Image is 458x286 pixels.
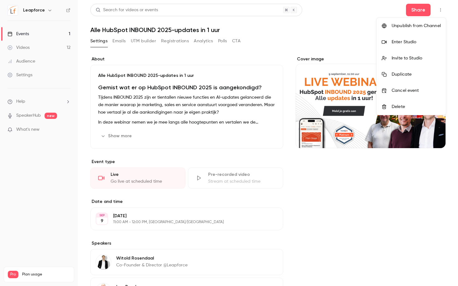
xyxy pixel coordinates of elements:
[392,23,441,29] div: Unpublish from Channel
[392,39,441,45] div: Enter Studio
[392,87,441,94] div: Cancel event
[392,71,441,77] div: Duplicate
[392,55,441,61] div: Invite to Studio
[392,104,441,110] div: Delete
